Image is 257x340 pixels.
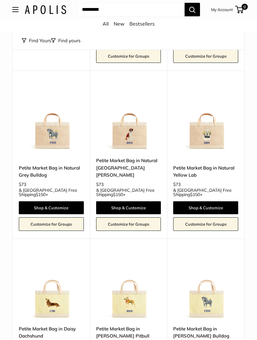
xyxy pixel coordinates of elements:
a: Petite Market Bag in Daisy Golden PitbullPetite Market Bag in Daisy Golden Pitbull [96,254,161,319]
input: Search... [77,3,185,17]
a: Petite Market Bag in Daisy Grey BulldogPetite Market Bag in Daisy Grey Bulldog [173,254,238,319]
a: Customize for Groups [173,218,238,231]
span: $73 [96,182,104,187]
a: Petite Market Bag in Natural Yellow Lab [173,165,238,179]
span: $150 [190,192,200,198]
a: Shop & Customize [173,202,238,215]
img: Petite Market Bag in Daisy Grey Bulldog [173,254,238,319]
button: Filter collection [51,36,80,45]
span: & [GEOGRAPHIC_DATA] Free Shipping + [173,188,238,197]
img: Petite Market Bag in Daisy Golden Pitbull [96,254,161,319]
img: Petite Market Bag in Natural Yellow Lab [173,86,238,151]
a: All [103,21,109,27]
a: Shop & Customize [19,202,84,215]
a: Petite Market Bag in Natural Grey BulldogPetite Market Bag in Natural Grey Bulldog [19,86,84,151]
button: Find Yours [22,36,51,45]
img: Petite Market Bag in Daisy Dachshund [19,254,84,319]
a: Petite Market Bag in Daisy Dachshunddescription_The artist's desk in Ventura CA [19,254,84,319]
button: Search [185,3,200,17]
span: $73 [19,182,26,187]
a: Customize for Groups [96,218,161,231]
span: $73 [173,182,181,187]
a: Petite Market Bag in Natural [GEOGRAPHIC_DATA][PERSON_NAME] [96,157,161,179]
a: New [114,21,124,27]
img: Petite Market Bag in Natural Grey Bulldog [19,86,84,151]
a: Petite Market Bag in [PERSON_NAME] Bulldog [173,326,238,340]
a: 0 [236,6,243,14]
img: Apolis [25,6,66,14]
a: Customize for Groups [19,218,84,231]
span: 0 [242,4,248,10]
a: Petite Market Bag in Natural Yellow LabPetite Market Bag in Natural Yellow Lab [173,86,238,151]
a: Petite Market Bag in [PERSON_NAME] Pitbull [96,326,161,340]
a: Customize for Groups [96,50,161,63]
span: & [GEOGRAPHIC_DATA] Free Shipping + [96,188,161,197]
button: Open menu [12,7,18,12]
span: $150 [36,192,46,198]
a: My Account [211,6,233,14]
span: & [GEOGRAPHIC_DATA] Free Shipping + [19,188,84,197]
a: Petite Market Bag in Natural St. BernardPetite Market Bag in Natural St. Bernard [96,86,161,151]
a: Petite Market Bag in Daisy Dachshund [19,326,84,340]
a: Customize for Groups [173,50,238,63]
a: Shop & Customize [96,202,161,215]
img: Petite Market Bag in Natural St. Bernard [96,86,161,151]
a: Petite Market Bag in Natural Grey Bulldog [19,165,84,179]
span: $150 [113,192,123,198]
a: Bestsellers [129,21,155,27]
